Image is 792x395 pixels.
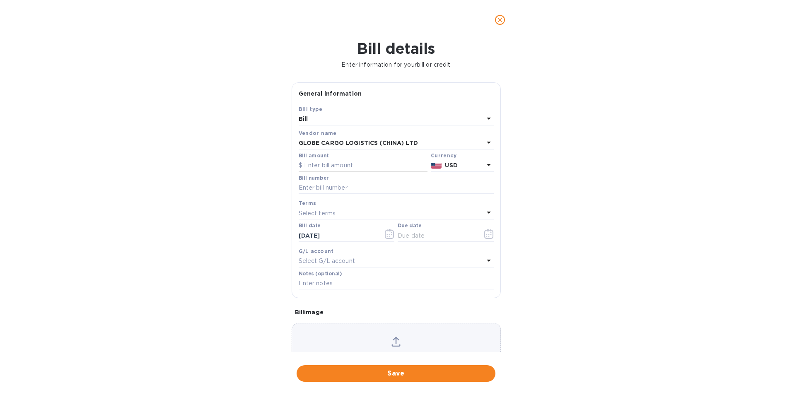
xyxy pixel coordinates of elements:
[299,257,355,265] p: Select G/L account
[299,209,336,218] p: Select terms
[431,163,442,169] img: USD
[299,176,328,181] label: Bill number
[398,224,421,229] label: Due date
[297,365,495,382] button: Save
[398,229,476,242] input: Due date
[299,153,328,158] label: Bill amount
[299,106,323,112] b: Bill type
[299,271,342,276] label: Notes (optional)
[431,152,456,159] b: Currency
[299,159,427,172] input: $ Enter bill amount
[299,90,362,97] b: General information
[299,277,494,290] input: Enter notes
[292,352,500,369] p: Choose a bill and drag it here
[490,10,510,30] button: close
[303,369,489,378] span: Save
[299,140,418,146] b: GLOBE CARGO LOGISTICS (CHINA) LTD
[299,182,494,194] input: Enter bill number
[299,248,334,254] b: G/L account
[7,60,785,69] p: Enter information for your bill or credit
[299,200,316,206] b: Terms
[445,162,457,169] b: USD
[7,40,785,57] h1: Bill details
[295,308,497,316] p: Bill image
[299,229,377,242] input: Select date
[299,130,337,136] b: Vendor name
[299,224,321,229] label: Bill date
[299,116,308,122] b: Bill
